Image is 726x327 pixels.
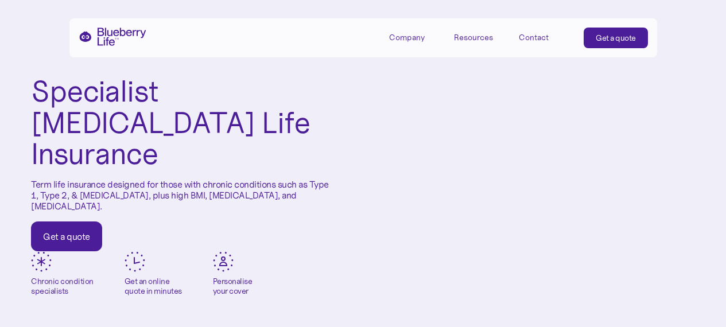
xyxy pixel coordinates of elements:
[519,33,549,42] div: Contact
[31,277,94,296] div: Chronic condition specialists
[454,33,493,42] div: Resources
[596,32,636,44] div: Get a quote
[79,28,146,46] a: home
[125,277,182,296] div: Get an online quote in minutes
[454,28,506,46] div: Resources
[584,28,648,48] a: Get a quote
[31,221,102,251] a: Get a quote
[519,28,570,46] a: Contact
[213,277,253,296] div: Personalise your cover
[31,76,332,170] h1: Specialist [MEDICAL_DATA] Life Insurance
[389,33,425,42] div: Company
[43,231,90,242] div: Get a quote
[31,179,332,212] p: Term life insurance designed for those with chronic conditions such as Type 1, Type 2, & [MEDICAL...
[389,28,441,46] div: Company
